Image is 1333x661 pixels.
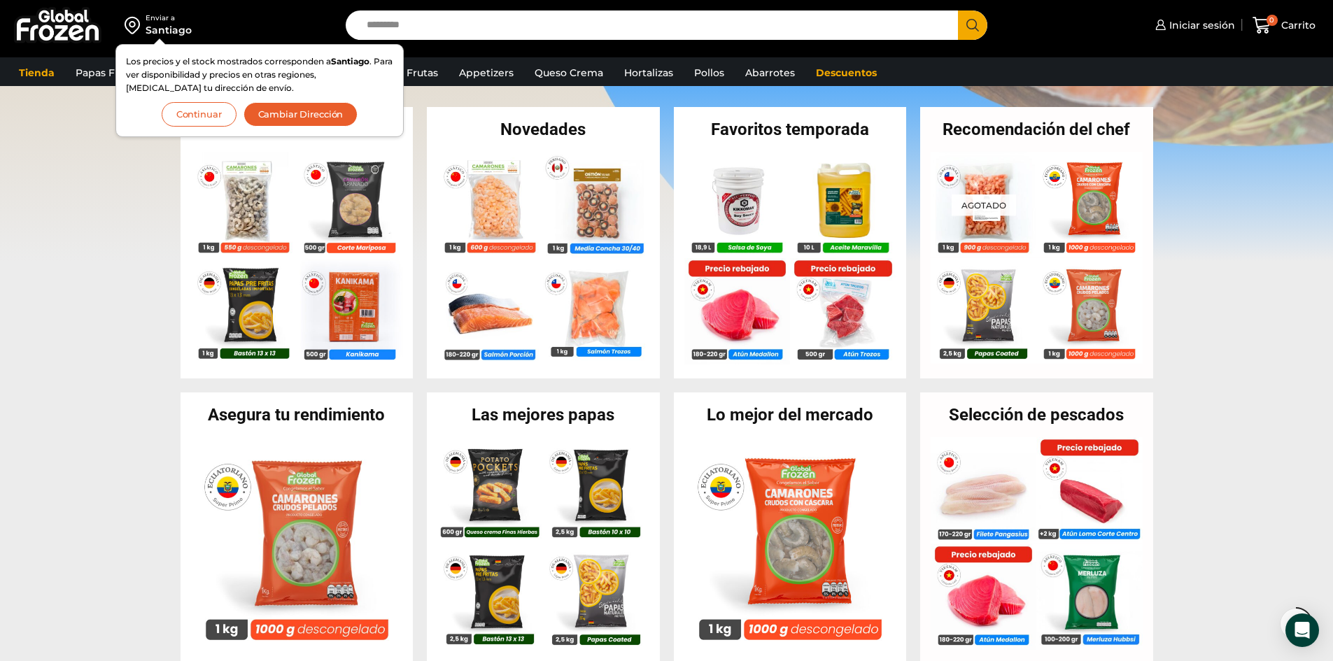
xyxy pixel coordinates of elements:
a: Queso Crema [528,59,610,86]
span: Iniciar sesión [1166,18,1235,32]
button: Search button [958,10,987,40]
div: Open Intercom Messenger [1285,613,1319,647]
h2: Las mejores papas [427,406,660,423]
a: Abarrotes [738,59,802,86]
div: Santiago [146,23,192,37]
span: Carrito [1278,18,1316,32]
a: Papas Fritas [69,59,143,86]
span: 0 [1267,15,1278,26]
img: address-field-icon.svg [125,13,146,37]
h2: Lo más vendido [181,121,414,138]
h2: Recomendación del chef [920,121,1153,138]
p: Agotado [952,194,1016,215]
h2: Lo mejor del mercado [674,406,907,423]
strong: Santiago [331,56,369,66]
a: 0 Carrito [1249,9,1319,42]
a: Pollos [687,59,731,86]
h2: Asegura tu rendimiento [181,406,414,423]
h2: Selección de pescados [920,406,1153,423]
a: Tienda [12,59,62,86]
p: Los precios y el stock mostrados corresponden a . Para ver disponibilidad y precios en otras regi... [126,55,393,95]
button: Cambiar Dirección [244,102,358,127]
h2: Novedades [427,121,660,138]
button: Continuar [162,102,237,127]
a: Hortalizas [617,59,680,86]
a: Appetizers [452,59,521,86]
h2: Favoritos temporada [674,121,907,138]
a: Iniciar sesión [1152,11,1235,39]
a: Descuentos [809,59,884,86]
div: Enviar a [146,13,192,23]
